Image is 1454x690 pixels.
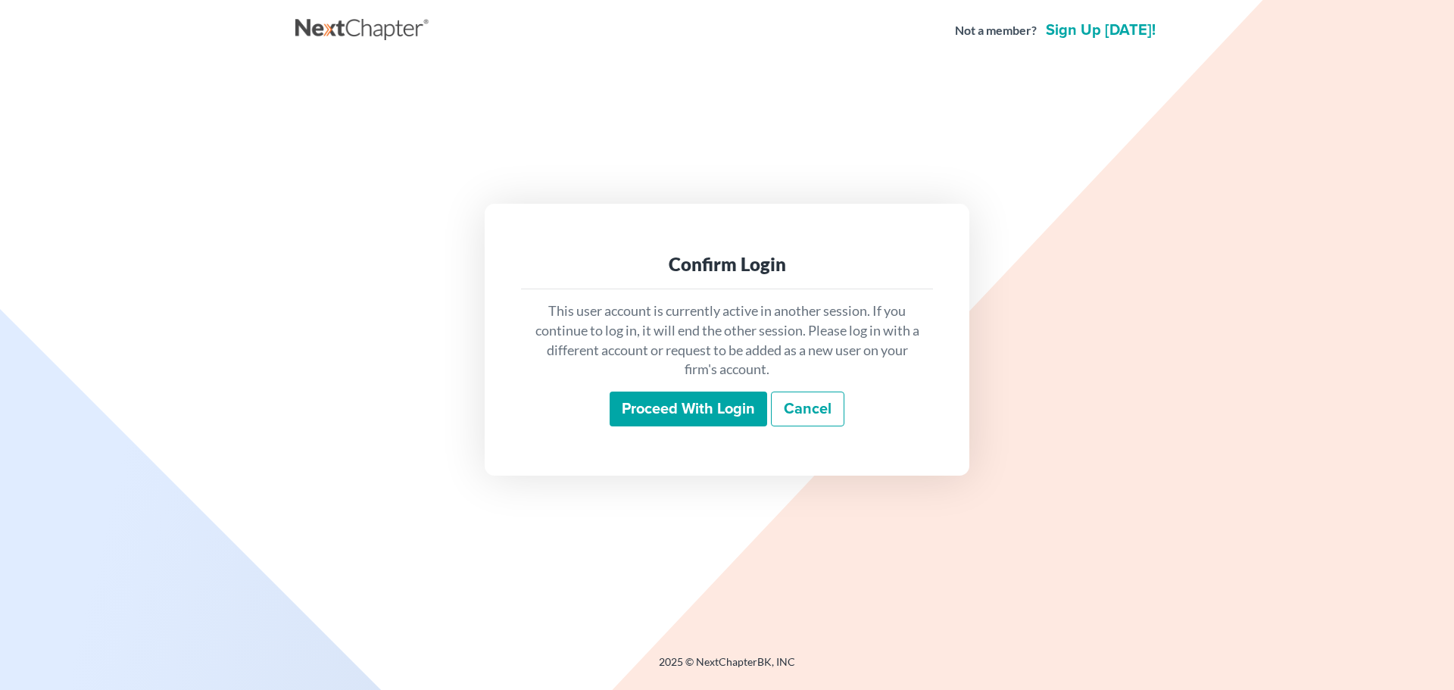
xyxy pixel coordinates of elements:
[955,22,1037,39] strong: Not a member?
[533,301,921,379] p: This user account is currently active in another session. If you continue to log in, it will end ...
[295,654,1159,682] div: 2025 © NextChapterBK, INC
[1043,23,1159,38] a: Sign up [DATE]!
[771,392,844,426] a: Cancel
[610,392,767,426] input: Proceed with login
[533,252,921,276] div: Confirm Login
